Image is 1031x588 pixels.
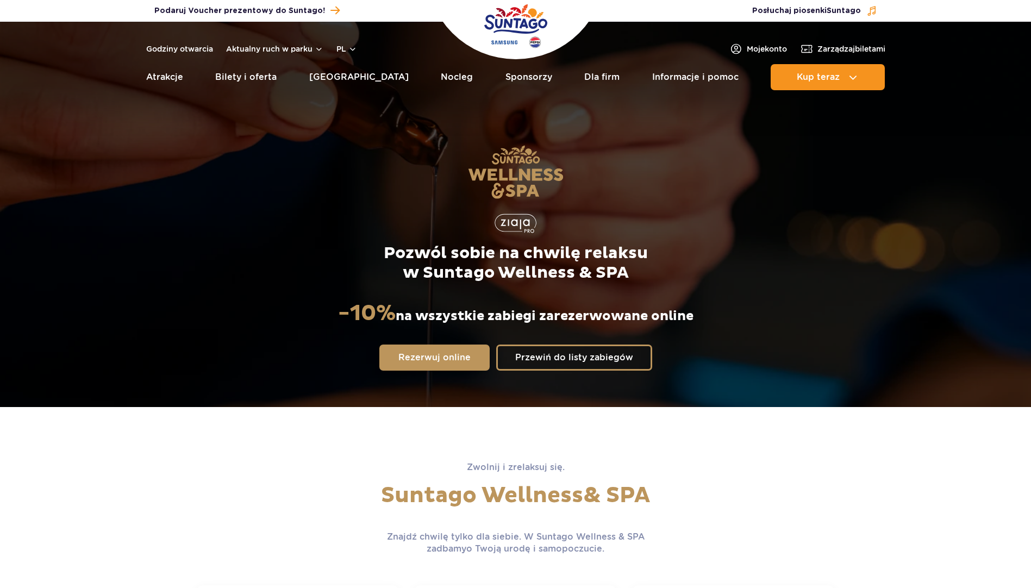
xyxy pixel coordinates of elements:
p: Znajdź chwilę tylko dla siebie. W Suntago Wellness & SPA zadbamy o Twoją urodę i samopoczucie. [361,531,671,555]
span: Przewiń do listy zabiegów [515,353,633,362]
span: Podaruj Voucher prezentowy do Suntago! [154,5,325,16]
strong: -10% [338,300,396,327]
a: Przewiń do listy zabiegów [496,345,652,371]
img: Suntago Wellness & SPA [468,145,564,199]
span: Kup teraz [797,72,840,82]
span: Posłuchaj piosenki [752,5,861,16]
span: Zarządzaj biletami [817,43,885,54]
a: Nocleg [441,64,473,90]
button: Kup teraz [771,64,885,90]
span: Suntago Wellness & SPA [381,482,650,509]
span: Suntago [827,7,861,15]
a: Godziny otwarcia [146,43,213,54]
a: Bilety i oferta [215,64,277,90]
a: [GEOGRAPHIC_DATA] [309,64,409,90]
span: Zwolnij i zrelaksuj się. [467,462,565,472]
p: Pozwól sobie na chwilę relaksu w Suntago Wellness & SPA [338,243,693,283]
button: Aktualny ruch w parku [226,45,323,53]
a: Atrakcje [146,64,183,90]
a: Dla firm [584,64,620,90]
p: na wszystkie zabiegi zarezerwowane online [338,300,693,327]
a: Informacje i pomoc [652,64,739,90]
span: Moje konto [747,43,787,54]
a: Podaruj Voucher prezentowy do Suntago! [154,3,340,18]
span: Rezerwuj online [398,353,471,362]
a: Mojekonto [729,42,787,55]
a: Sponsorzy [505,64,552,90]
button: Posłuchaj piosenkiSuntago [752,5,877,16]
a: Rezerwuj online [379,345,490,371]
button: pl [336,43,357,54]
a: Zarządzajbiletami [800,42,885,55]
